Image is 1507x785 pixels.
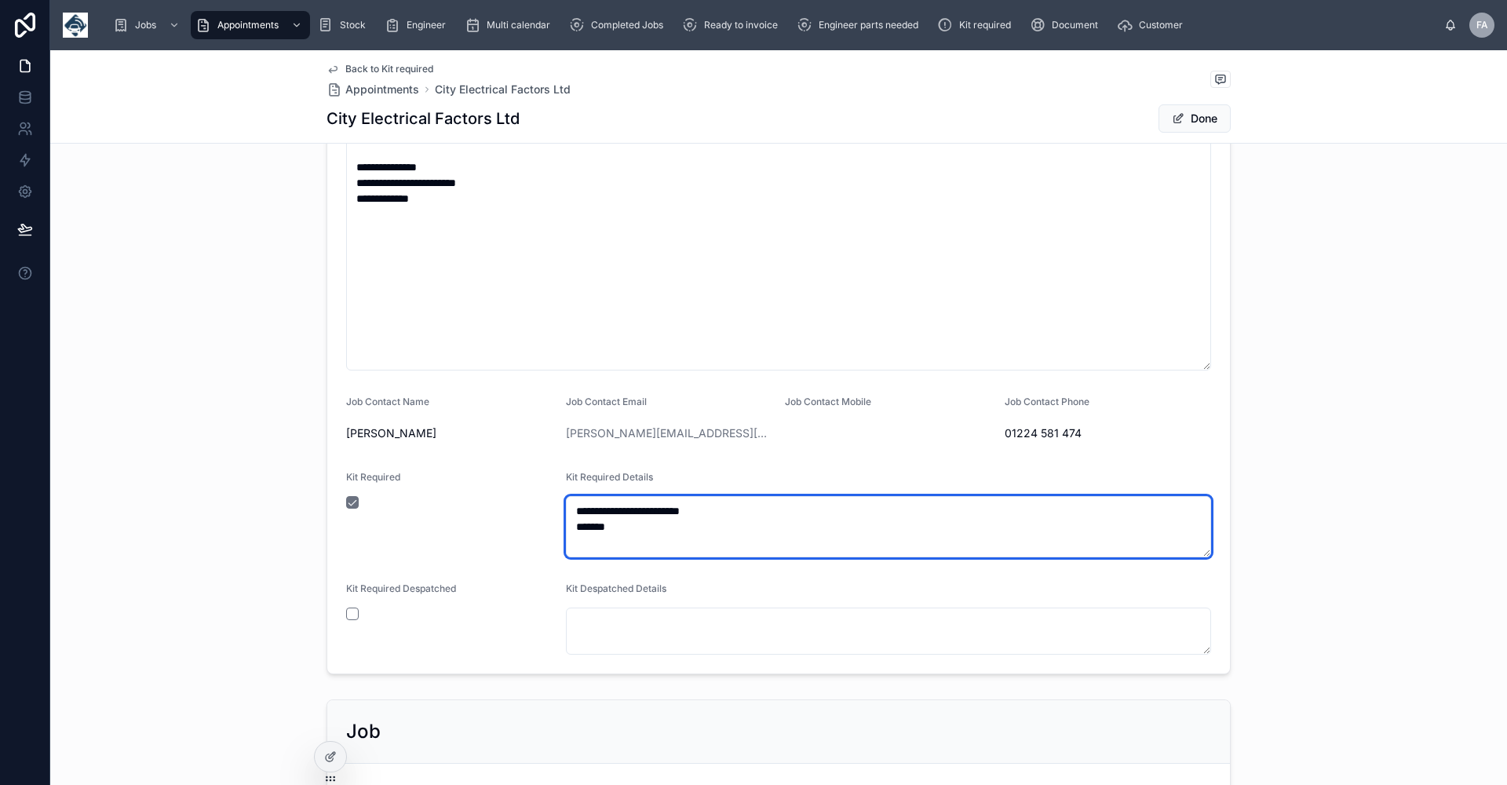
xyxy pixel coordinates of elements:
a: Customer [1112,11,1194,39]
span: Job Contact Email [566,396,647,407]
span: 01224 581 474 [1005,425,1212,441]
span: Job Contact Phone [1005,396,1089,407]
a: City Electrical Factors Ltd [435,82,571,97]
span: Completed Jobs [591,19,663,31]
a: [PERSON_NAME][EMAIL_ADDRESS][PERSON_NAME][DOMAIN_NAME] [566,425,773,441]
span: [PERSON_NAME] [346,425,553,441]
span: Multi calendar [487,19,550,31]
span: Engineer [407,19,446,31]
span: Kit Required [346,471,400,483]
a: Back to Kit required [327,63,433,75]
span: Appointments [217,19,279,31]
span: Jobs [135,19,156,31]
span: Job Contact Mobile [785,396,871,407]
a: Kit required [932,11,1022,39]
span: FA [1476,19,1488,31]
a: Multi calendar [460,11,561,39]
a: Ready to invoice [677,11,789,39]
span: Kit Required Despatched [346,582,456,594]
span: Engineer parts needed [819,19,918,31]
span: Back to Kit required [345,63,433,75]
a: Engineer [380,11,457,39]
div: scrollable content [100,8,1444,42]
span: Kit required [959,19,1011,31]
span: Appointments [345,82,419,97]
a: Engineer parts needed [792,11,929,39]
a: Jobs [108,11,188,39]
span: Job Contact Name [346,396,429,407]
span: Ready to invoice [704,19,778,31]
img: App logo [63,13,88,38]
span: Stock [340,19,366,31]
span: Document [1052,19,1098,31]
a: Stock [313,11,377,39]
a: Document [1025,11,1109,39]
span: Kit Despatched Details [566,582,666,594]
a: Appointments [191,11,310,39]
span: Kit Required Details [566,471,653,483]
h2: Job [346,719,381,744]
a: Appointments [327,82,419,97]
h1: City Electrical Factors Ltd [327,108,520,130]
button: Done [1159,104,1231,133]
span: Customer [1139,19,1183,31]
a: Completed Jobs [564,11,674,39]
